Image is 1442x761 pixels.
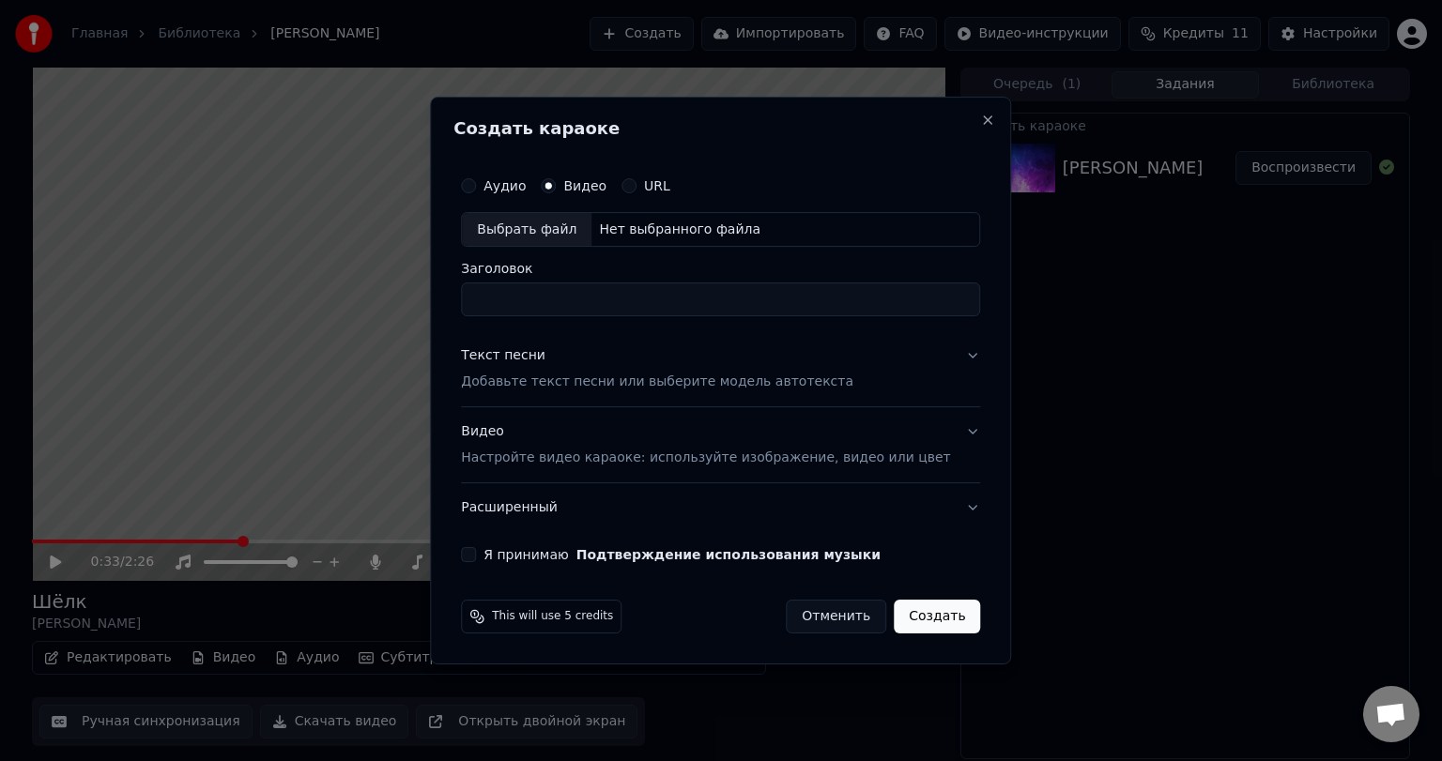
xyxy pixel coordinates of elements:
div: Нет выбранного файла [591,221,768,239]
label: Я принимаю [483,548,881,561]
p: Настройте видео караоке: используйте изображение, видео или цвет [461,449,950,467]
span: This will use 5 credits [492,609,613,624]
label: Аудио [483,179,526,192]
label: Видео [563,179,606,192]
div: Выбрать файл [462,213,591,247]
p: Добавьте текст песни или выберите модель автотекста [461,373,853,392]
label: URL [644,179,670,192]
button: Расширенный [461,483,980,532]
button: Текст песниДобавьте текст песни или выберите модель автотекста [461,332,980,407]
h2: Создать караоке [453,120,988,137]
button: ВидеоНастройте видео караоке: используйте изображение, видео или цвет [461,408,980,483]
button: Отменить [786,600,886,633]
button: Создать [894,600,980,633]
button: Я принимаю [576,548,881,561]
div: Видео [461,423,950,468]
label: Заголовок [461,263,980,276]
div: Текст песни [461,347,545,366]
